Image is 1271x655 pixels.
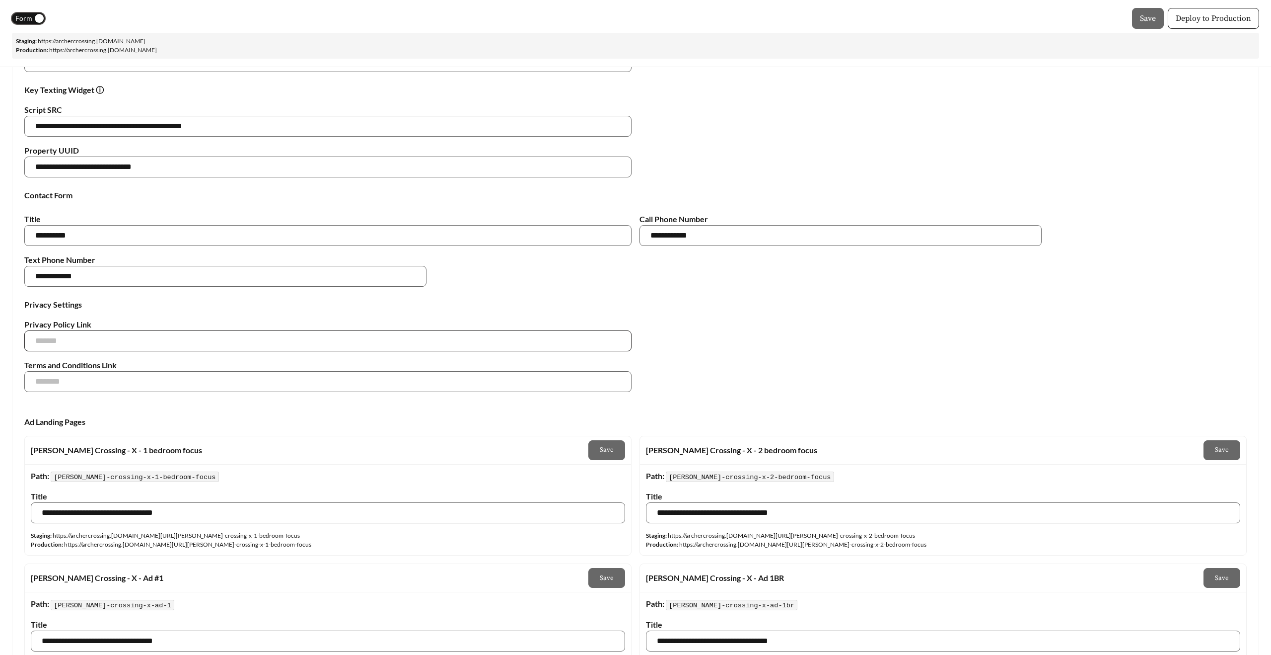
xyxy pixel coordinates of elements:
[24,105,62,114] strong: Script SRC
[51,600,174,610] code: [PERSON_NAME]-crossing-x-ad-1
[646,445,817,455] strong: [PERSON_NAME] Crossing - X - 2 bedroom focus
[588,568,625,588] button: Save
[24,146,79,155] strong: Property UUID
[64,541,311,548] a: https://archercrossing.[DOMAIN_NAME][URL][PERSON_NAME]-crossing-x-1-bedroom-focus
[668,532,915,539] a: https://archercrossing.[DOMAIN_NAME][URL][PERSON_NAME]-crossing-x-2-bedroom-focus
[16,46,48,54] strong: Production:
[31,445,202,455] strong: [PERSON_NAME] Crossing - X - 1 bedroom focus
[1132,8,1164,29] button: Save
[31,620,47,629] strong: Title
[588,440,625,460] button: Save
[53,532,300,539] a: https://archercrossing.[DOMAIN_NAME][URL][PERSON_NAME]-crossing-x-1-bedroom-focus
[24,417,85,426] strong: Ad Landing Pages
[646,620,662,629] strong: Title
[24,300,82,309] strong: Privacy Settings
[38,37,145,45] a: https://archercrossing.[DOMAIN_NAME]
[666,600,798,610] code: [PERSON_NAME]-crossing-x-ad-1br
[24,255,95,264] strong: Text Phone Number
[24,85,104,94] strong: Key Texting Widget
[24,214,41,224] strong: Title
[31,491,47,501] strong: Title
[49,46,157,54] a: https://archercrossing.[DOMAIN_NAME]
[646,471,664,481] strong: Path:
[646,491,662,501] strong: Title
[24,190,72,200] strong: Contact Form
[31,471,49,481] strong: Path:
[31,599,49,608] strong: Path:
[646,541,678,548] strong: Production:
[16,37,37,45] strong: Staging:
[646,573,784,582] strong: [PERSON_NAME] Crossing - X - Ad 1BR
[31,532,52,539] strong: Staging:
[31,541,63,548] strong: Production:
[31,573,163,582] strong: [PERSON_NAME] Crossing - X - Ad #1
[1203,440,1240,460] button: Save
[1203,568,1240,588] button: Save
[1168,8,1259,29] button: Deploy to Production
[679,541,926,548] a: https://archercrossing.[DOMAIN_NAME][URL][PERSON_NAME]-crossing-x-2-bedroom-focus
[646,599,664,608] strong: Path:
[24,360,117,370] strong: Terms and Conditions Link
[646,532,667,539] strong: Staging:
[96,85,104,94] span: ⓘ
[15,13,32,24] span: Form
[639,214,708,224] strong: Call Phone Number
[51,472,219,482] code: [PERSON_NAME]-crossing-x-1-bedroom-focus
[1176,12,1251,24] span: Deploy to Production
[24,320,91,329] strong: Privacy Policy Link
[666,472,834,482] code: [PERSON_NAME]-crossing-x-2-bedroom-focus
